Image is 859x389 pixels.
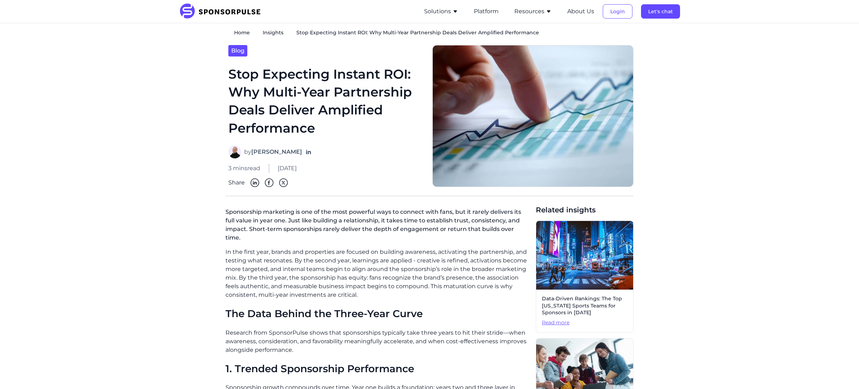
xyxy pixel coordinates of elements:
a: Follow on LinkedIn [305,148,312,156]
span: Share [228,178,245,187]
span: [DATE] [278,164,297,173]
span: 3 mins read [228,164,260,173]
button: Platform [474,7,499,16]
a: About Us [567,8,594,15]
span: Read more [542,319,627,326]
span: Stop Expecting Instant ROI: Why Multi-Year Partnership Deals Deliver Amplified Performance [296,29,539,36]
span: by [244,148,302,156]
strong: [PERSON_NAME] [251,148,302,155]
img: Neal Covant [228,146,241,158]
img: Home [225,30,230,35]
p: Research from SponsorPulse shows that sponsorships typically take three years to hit their stride... [225,329,530,354]
img: Photo by Andreas Niendorf courtesy of Unsplash [536,221,633,290]
p: In the first year, brands and properties are focused on building awareness, activating the partne... [225,248,530,299]
a: Login [603,8,632,15]
p: Sponsorship marketing is one of the most powerful ways to connect with fans, but it rarely delive... [225,205,530,248]
img: chevron right [288,30,292,35]
a: Let's chat [641,8,680,15]
button: Let's chat [641,4,680,19]
span: Related insights [536,205,634,215]
a: Home [234,29,250,36]
button: About Us [567,7,594,16]
a: Platform [474,8,499,15]
span: The Data Behind the Three-Year Curve [225,307,423,320]
img: chevron right [254,30,258,35]
a: Blog [228,45,247,56]
button: Solutions [424,7,458,16]
button: Resources [514,7,552,16]
span: 1. Trended Sponsorship Performance [225,363,414,375]
span: Data-Driven Rankings: The Top [US_STATE] Sports Teams for Sponsors in [DATE] [542,295,627,316]
button: Login [603,4,632,19]
img: Twitter [279,178,288,187]
img: Sponsorship ROI image [432,45,634,187]
a: Data-Driven Rankings: The Top [US_STATE] Sports Teams for Sponsors in [DATE]Read more [536,221,634,332]
iframe: Chat Widget [823,355,859,389]
img: SponsorPulse [179,4,266,19]
img: Facebook [265,178,273,187]
a: Insights [263,29,283,36]
img: Linkedin [251,178,259,187]
h1: Stop Expecting Instant ROI: Why Multi-Year Partnership Deals Deliver Amplified Performance [228,65,424,137]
